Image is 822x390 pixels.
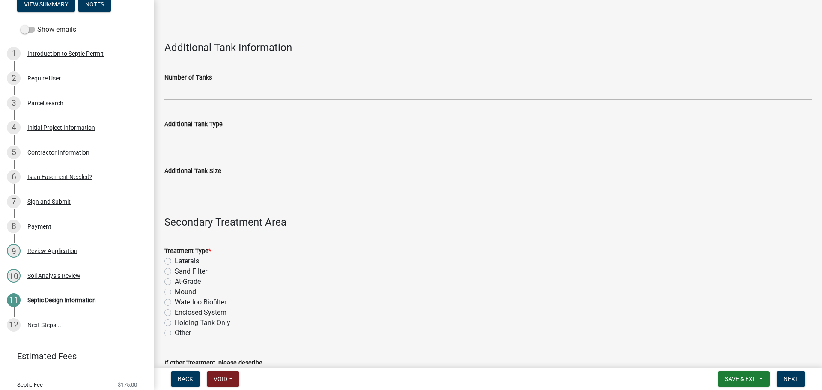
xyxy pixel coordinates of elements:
label: Other [175,328,191,338]
label: Show emails [21,24,76,35]
a: Estimated Fees [7,348,140,365]
div: 2 [7,71,21,85]
div: Introduction to Septic Permit [27,51,104,57]
label: Sand Filter [175,266,207,277]
div: 12 [7,318,21,332]
label: At-Grade [175,277,201,287]
div: Septic Design Information [27,297,96,303]
div: 9 [7,244,21,258]
h4: Additional Tank Information [164,42,812,54]
label: Mound [175,287,196,297]
div: 5 [7,146,21,159]
button: Back [171,371,200,387]
label: If other Treatment, please describe [164,360,262,366]
div: 7 [7,195,21,208]
button: Void [207,371,239,387]
span: $175.00 [118,382,137,387]
div: Is an Easement Needed? [27,174,92,180]
div: Contractor Information [27,149,89,155]
span: Next [783,375,798,382]
div: Review Application [27,248,77,254]
div: Require User [27,75,61,81]
div: 8 [7,220,21,233]
div: 6 [7,170,21,184]
div: 1 [7,47,21,60]
div: 11 [7,293,21,307]
span: Save & Exit [725,375,758,382]
div: Initial Project Information [27,125,95,131]
div: Soil Analysis Review [27,273,80,279]
label: Additional Tank Type [164,122,223,128]
div: 10 [7,269,21,283]
label: Holding Tank Only [175,318,230,328]
wm-modal-confirm: Summary [17,1,75,8]
button: Next [777,371,805,387]
span: Void [214,375,227,382]
h4: Secondary Treatment Area [164,216,812,229]
label: Waterloo Biofilter [175,297,226,307]
label: Enclosed System [175,307,226,318]
div: 4 [7,121,21,134]
div: Sign and Submit [27,199,71,205]
div: Payment [27,223,51,229]
span: Septic Fee [17,382,43,387]
button: Save & Exit [718,371,770,387]
wm-modal-confirm: Notes [78,1,111,8]
label: Treatment Type [164,248,211,254]
div: Parcel search [27,100,63,106]
div: 3 [7,96,21,110]
label: Laterals [175,256,199,266]
label: Additional Tank Size [164,168,221,174]
label: Number of Tanks [164,75,212,81]
span: Back [178,375,193,382]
